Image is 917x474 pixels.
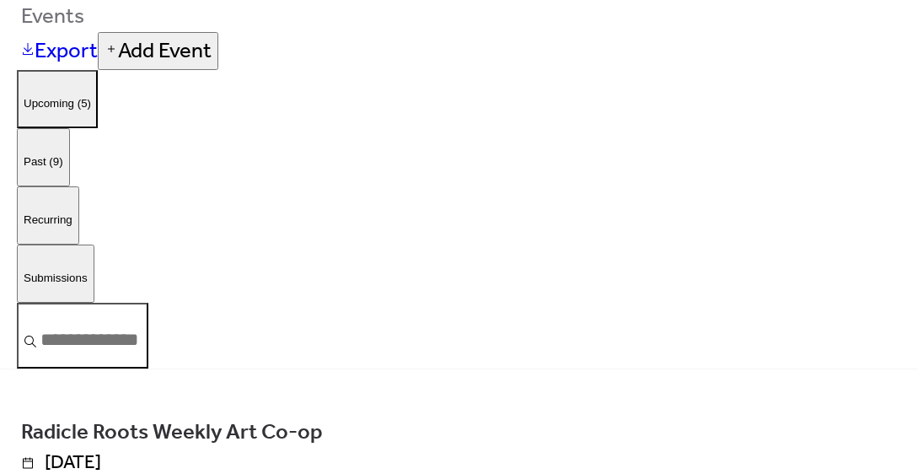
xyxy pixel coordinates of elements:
[35,36,98,68] span: Export
[21,417,323,449] span: Radicle Roots Weekly Art Co-op
[118,36,212,68] span: Add Event
[17,128,70,186] button: Past (9)
[17,245,94,303] button: Submissions
[17,70,98,128] button: Upcoming (5)
[21,425,323,439] a: Radicle Roots Weekly Art Co-op
[98,44,218,58] a: Add Event
[21,44,98,58] a: Export
[17,186,79,245] button: Recurring
[98,32,218,69] button: Add Event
